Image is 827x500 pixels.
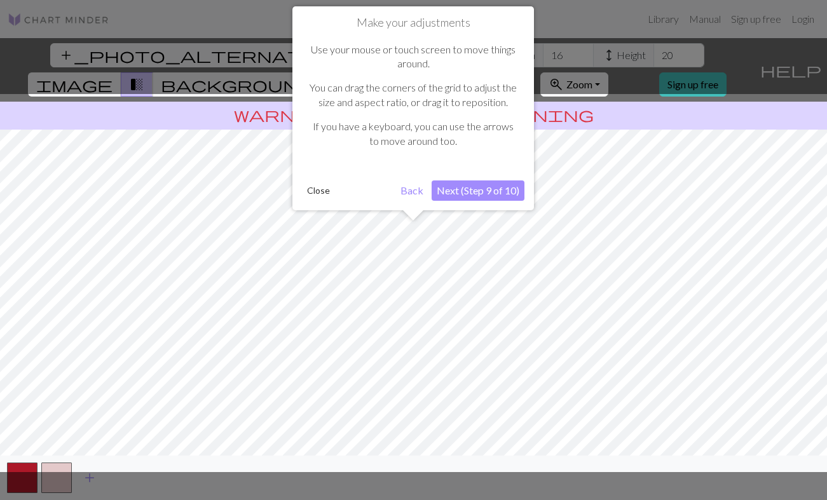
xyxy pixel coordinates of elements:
[308,119,518,148] p: If you have a keyboard, you can use the arrows to move around too.
[292,6,534,210] div: Make your adjustments
[395,180,428,201] button: Back
[308,43,518,71] p: Use your mouse or touch screen to move things around.
[302,16,524,30] h1: Make your adjustments
[432,180,524,201] button: Next (Step 9 of 10)
[302,181,335,200] button: Close
[308,81,518,109] p: You can drag the corners of the grid to adjust the size and aspect ratio, or drag it to reposition.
